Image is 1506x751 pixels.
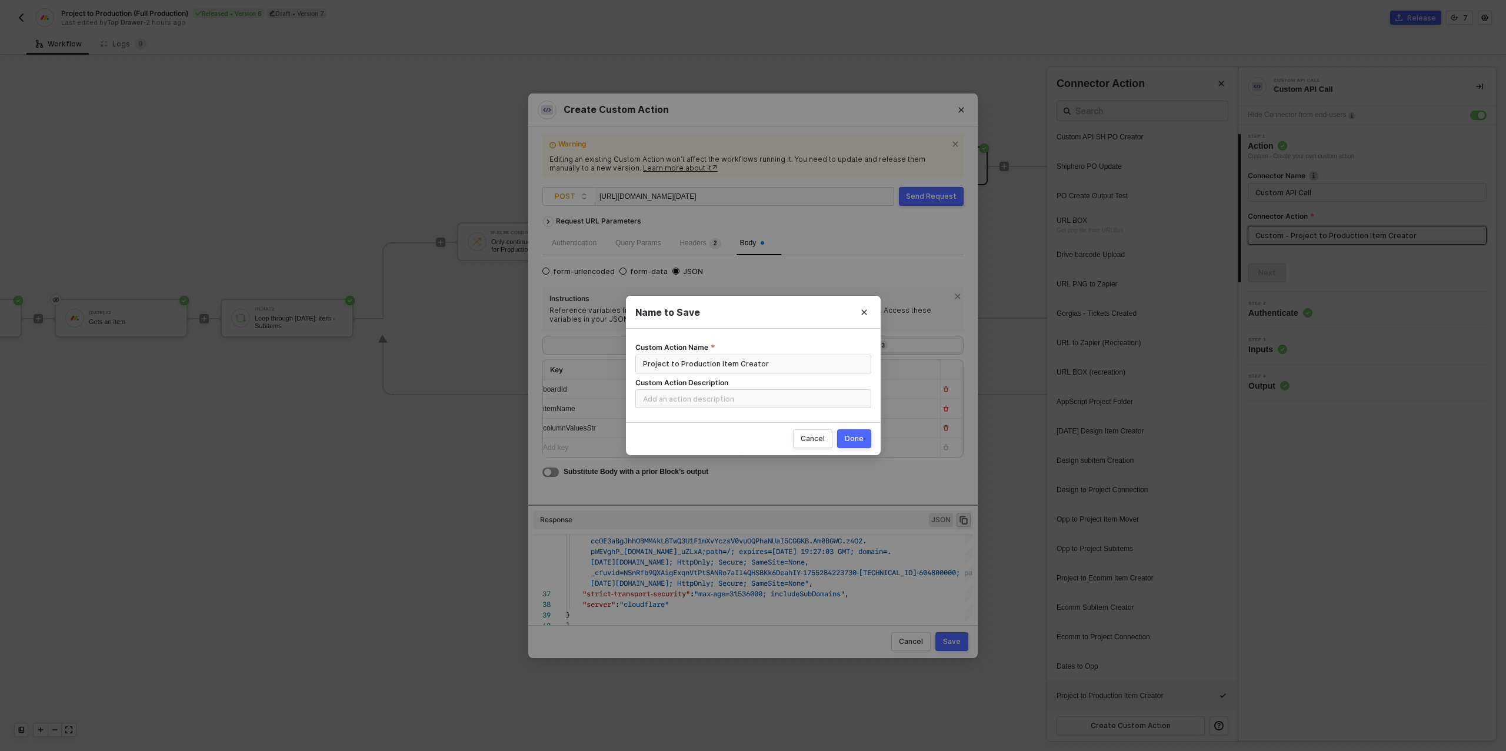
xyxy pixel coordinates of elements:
[714,240,717,246] span: 2
[899,637,923,646] div: Cancel
[599,188,717,206] div: [URL][DOMAIN_NAME][DATE]
[809,578,813,589] span: ,
[881,342,885,349] span: 3
[891,632,931,651] button: Cancel
[549,306,957,324] div: Reference variables from a previous block by configuring them in the Variable Selector section. A...
[591,567,797,578] span: _cfuvid=NSnRfb9QXAigExqnVtPtSANRo7aIl4QHSBKk6DeahI
[635,389,871,408] input: Custom Action Description
[549,294,949,306] span: Instructions
[538,101,968,119] div: Create Custom Action
[797,567,1026,578] span: Y-1755284223730-[TECHNICAL_ID]-604800000; path=/; domain=
[740,239,764,247] span: Body
[550,211,647,232] div: Request URL Parameters
[837,429,871,448] button: Done
[591,546,706,557] span: pWEVghP_[DOMAIN_NAME]_uZLxA;
[635,355,871,373] input: Custom Action Name
[679,239,721,247] span: Headers
[582,599,615,610] span: "server"
[635,306,871,318] div: Name to Save
[533,599,551,610] div: 38
[549,155,957,173] div: Editing an existing Custom Action won’t affect the workflows running it. You need to update and r...
[540,515,572,525] div: Response
[690,588,694,599] span: :
[549,267,615,276] span: form-urlencoded
[591,578,809,589] span: [DATE][DOMAIN_NAME]; HttpOnly; Secure; SameSite=None"
[793,429,832,448] button: Cancel
[541,104,553,116] img: integration-icon
[533,620,551,631] div: 40
[615,239,661,247] span: Query Params
[591,556,809,568] span: [DATE][DOMAIN_NAME]; HttpOnly; Secure; SameSite=None,
[564,468,708,476] span: Substitute Body with a prior Block’s output
[582,588,690,599] span: "strict-transport-security"
[958,515,969,525] span: icon-copy-paste
[552,238,597,249] div: Authentication
[566,620,570,631] span: }
[709,238,721,249] sup: 2
[544,220,553,225] span: icon-arrow-right
[543,424,596,432] span: columnValuesStr
[848,296,881,329] button: Close
[619,599,669,610] span: "cloudflare"
[706,546,875,557] span: path=/; expires=[DATE] 19:27:03 GMT; doma
[945,94,978,126] button: Close
[591,535,797,546] span: ccOE3aBgJhhOBMM4kL8TwQ3U1F1mXvYczsV0vuOQPhaNUaI5CG
[643,163,718,172] a: Learn more about it↗
[952,138,961,148] span: icon-close
[679,267,703,276] span: JSON
[878,341,888,350] sup: 3
[801,434,825,443] div: Cancel
[845,588,849,599] span: ,
[543,385,567,393] span: boardId
[533,610,551,620] div: 39
[558,139,947,152] span: Warning
[566,609,570,620] span: }
[627,267,668,276] span: form-data
[906,192,957,201] div: Send Request
[943,637,961,646] div: Save
[545,338,752,355] div: Editor
[954,293,964,300] span: icon-close
[615,599,619,610] span: :
[929,513,953,527] span: JSON
[845,434,864,443] div: Done
[797,535,867,546] span: GKB.Am0BGWC.z4O2.
[533,589,551,599] div: 37
[694,588,845,599] span: "max-age=31536000; includeSubDomains"
[935,632,968,651] button: Save
[543,360,742,380] th: Key
[899,187,964,206] button: Send Request
[543,405,575,413] span: itemName
[635,343,715,352] label: Custom Action Name
[875,546,891,557] span: in=.
[635,378,736,388] label: Custom Action Description
[555,188,588,205] span: POST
